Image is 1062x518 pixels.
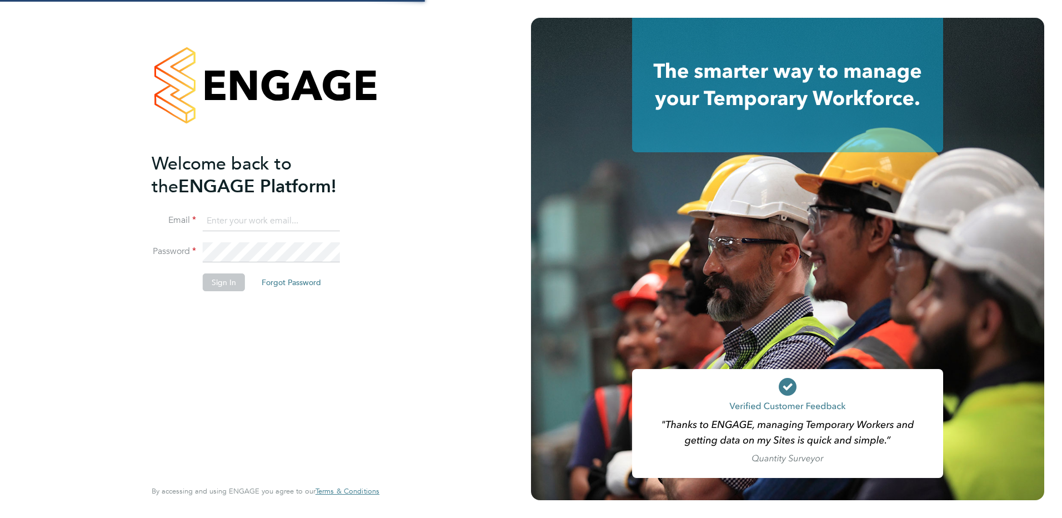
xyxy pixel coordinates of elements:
button: Forgot Password [253,273,330,291]
span: Terms & Conditions [315,486,379,496]
span: Welcome back to the [152,153,292,197]
button: Sign In [203,273,245,291]
h2: ENGAGE Platform! [152,152,368,198]
span: By accessing and using ENGAGE you agree to our [152,486,379,496]
input: Enter your work email... [203,211,340,231]
a: Terms & Conditions [315,487,379,496]
label: Password [152,246,196,257]
label: Email [152,215,196,226]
